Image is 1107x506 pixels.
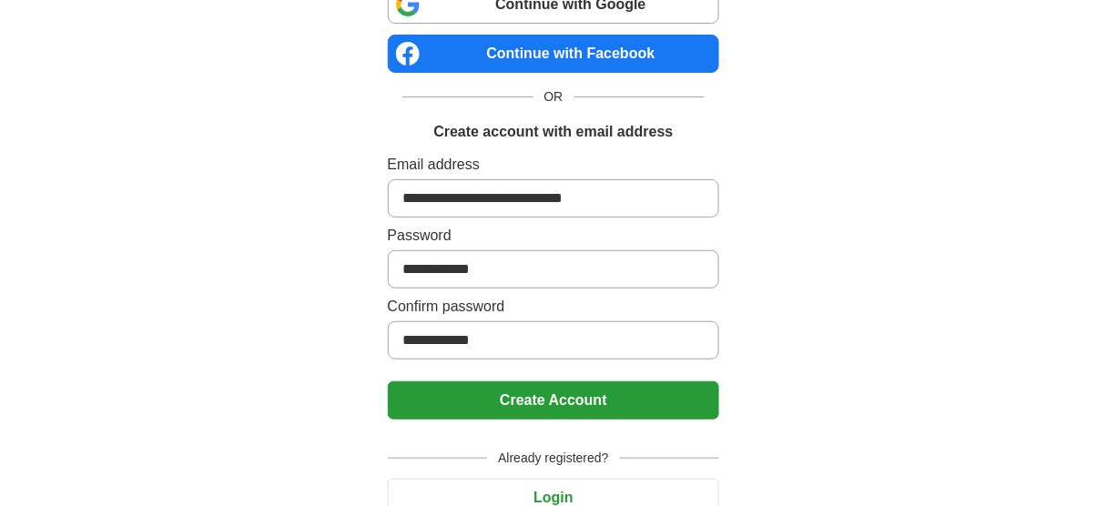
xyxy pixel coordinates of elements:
[533,87,574,106] span: OR
[388,296,720,318] label: Confirm password
[388,35,720,73] a: Continue with Facebook
[388,225,720,247] label: Password
[433,121,673,143] h1: Create account with email address
[388,490,720,505] a: Login
[388,381,720,420] button: Create Account
[487,449,619,468] span: Already registered?
[388,154,720,176] label: Email address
